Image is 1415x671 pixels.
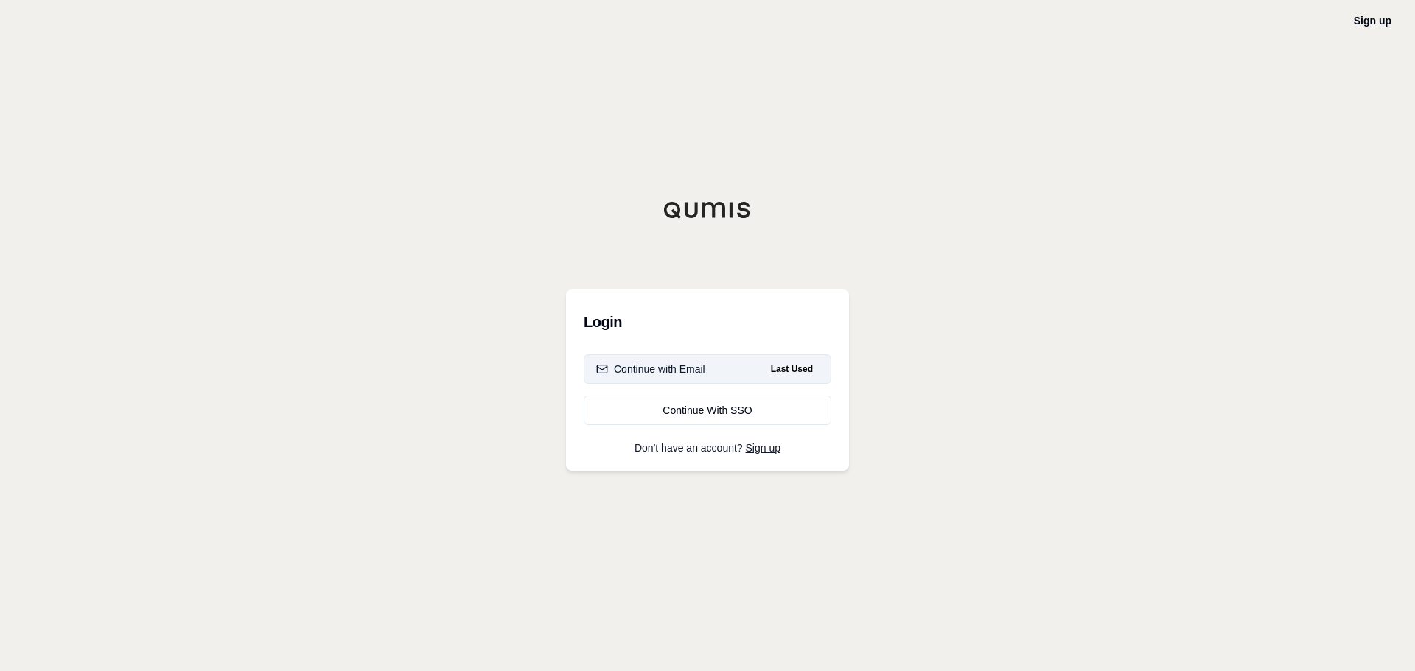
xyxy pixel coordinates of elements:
[584,307,831,337] h3: Login
[596,403,819,418] div: Continue With SSO
[1354,15,1391,27] a: Sign up
[663,201,752,219] img: Qumis
[765,360,819,378] span: Last Used
[584,396,831,425] a: Continue With SSO
[746,442,780,454] a: Sign up
[596,362,705,376] div: Continue with Email
[584,354,831,384] button: Continue with EmailLast Used
[584,443,831,453] p: Don't have an account?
